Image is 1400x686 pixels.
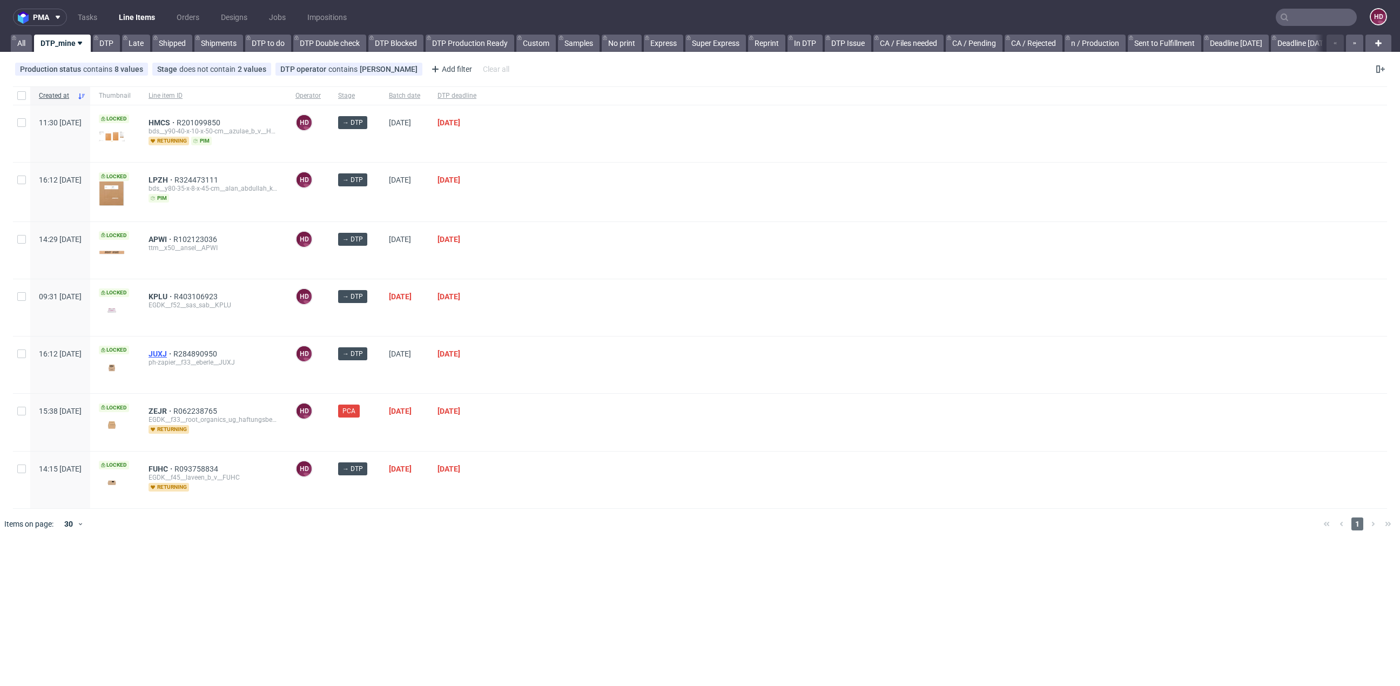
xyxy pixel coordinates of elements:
[748,35,785,52] a: Reprint
[18,11,33,24] img: logo
[149,473,278,482] div: EGDK__f45__laveen_b_v__FUHC
[149,425,189,434] span: returning
[149,483,189,492] span: returning
[1371,9,1386,24] figcaption: HD
[174,465,220,473] span: R093758834
[368,35,423,52] a: DTP Blocked
[174,292,220,301] a: R403106923
[360,65,418,73] div: [PERSON_NAME]
[149,407,173,415] span: ZEJR
[99,418,125,432] img: version_two_editor_design
[149,137,189,145] span: returning
[389,235,411,244] span: [DATE]
[99,475,125,490] img: version_two_editor_design.png
[297,461,312,476] figcaption: HD
[342,175,363,185] span: → DTP
[342,118,363,127] span: → DTP
[99,303,125,318] img: version_two_editor_design
[685,35,746,52] a: Super Express
[389,292,412,301] span: [DATE]
[481,62,511,77] div: Clear all
[214,9,254,26] a: Designs
[389,118,411,127] span: [DATE]
[342,349,363,359] span: → DTP
[122,35,150,52] a: Late
[437,118,460,127] span: [DATE]
[1203,35,1269,52] a: Deadline [DATE]
[11,35,32,52] a: All
[149,465,174,473] a: FUHC
[427,60,474,78] div: Add filter
[194,35,243,52] a: Shipments
[297,232,312,247] figcaption: HD
[39,118,82,127] span: 11:30 [DATE]
[149,194,169,203] span: pim
[602,35,642,52] a: No print
[946,35,1002,52] a: CA / Pending
[280,65,328,73] span: DTP operator
[58,516,77,532] div: 30
[149,176,174,184] a: LPZH
[149,118,177,127] span: HMCS
[170,9,206,26] a: Orders
[99,461,129,469] span: Locked
[99,115,129,123] span: Locked
[99,231,129,240] span: Locked
[33,14,49,21] span: pma
[99,403,129,412] span: Locked
[13,9,67,26] button: pma
[173,235,219,244] a: R102123036
[389,407,412,415] span: [DATE]
[328,65,360,73] span: contains
[149,415,278,424] div: EGDK__f33__root_organics_ug_haftungsbeschrankt__ZEJR
[389,91,420,100] span: Batch date
[152,35,192,52] a: Shipped
[39,91,73,100] span: Created at
[437,91,476,100] span: DTP deadline
[99,288,129,297] span: Locked
[177,118,223,127] a: R201099850
[39,349,82,358] span: 16:12 [DATE]
[149,127,278,136] div: bds__y90-40-x-10-x-50-cm__azulae_b_v__HMCS
[342,406,355,416] span: PCA
[99,346,129,354] span: Locked
[93,35,120,52] a: DTP
[39,292,82,301] span: 09:31 [DATE]
[262,9,292,26] a: Jobs
[191,137,212,145] span: pim
[149,235,173,244] a: APWI
[34,35,91,52] a: DTP_mine
[149,349,173,358] a: JUXJ
[99,360,125,375] img: version_two_editor_design
[112,9,161,26] a: Line Items
[389,465,412,473] span: [DATE]
[39,176,82,184] span: 16:12 [DATE]
[293,35,366,52] a: DTP Double check
[157,65,179,73] span: Stage
[437,407,460,415] span: [DATE]
[342,292,363,301] span: → DTP
[426,35,514,52] a: DTP Production Ready
[83,65,115,73] span: contains
[644,35,683,52] a: Express
[149,301,278,310] div: EGDK__f52__sas_sab__KPLU
[295,91,321,100] span: Operator
[437,176,460,184] span: [DATE]
[173,349,219,358] a: R284890950
[149,292,174,301] a: KPLU
[20,65,83,73] span: Production status
[71,9,104,26] a: Tasks
[173,407,219,415] a: R062238765
[149,358,278,367] div: ph-zapier__f33__eberle__JUXJ
[1065,35,1126,52] a: n / Production
[149,184,278,193] div: bds__y80-35-x-8-x-45-cm__alan_abdullah_karakus_perez__LPZH
[39,235,82,244] span: 14:29 [DATE]
[174,176,220,184] a: R324473111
